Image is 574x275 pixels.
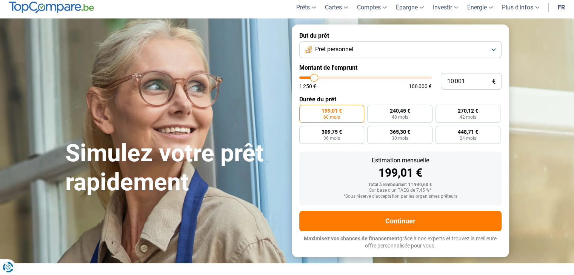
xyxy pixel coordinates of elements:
span: 60 mois [323,115,340,119]
span: 448,71 € [458,129,478,134]
span: 240,45 € [389,108,410,113]
h1: Simulez votre prêt rapidement [65,139,283,197]
span: 100 000 € [409,84,432,89]
span: 1 250 € [299,84,316,89]
img: TopCompare [9,2,94,14]
span: 24 mois [460,136,476,141]
div: 199,01 € [305,167,496,179]
span: Maximisez vos chances de financement [304,235,399,241]
span: Prêt personnel [315,45,353,53]
span: 30 mois [391,136,408,141]
span: 365,30 € [389,129,410,134]
span: € [492,78,496,85]
span: 199,01 € [322,108,342,113]
label: Durée du prêt [299,96,502,103]
span: 36 mois [323,136,340,141]
label: Montant de l'emprunt [299,64,502,71]
div: Sur base d'un TAEG de 7,45 %* [305,188,496,193]
span: 270,12 € [458,108,478,113]
div: Estimation mensuelle [305,157,496,163]
span: 42 mois [460,115,476,119]
span: 48 mois [391,115,408,119]
p: grâce à nos experts et trouvez la meilleure offre personnalisée pour vous. [299,235,502,250]
label: But du prêt [299,32,502,39]
button: Continuer [299,211,502,231]
div: Total à rembourser: 11 940,60 € [305,182,496,188]
button: Prêt personnel [299,41,502,58]
span: 309,75 € [322,129,342,134]
div: *Sous réserve d'acceptation par les organismes prêteurs [305,194,496,199]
